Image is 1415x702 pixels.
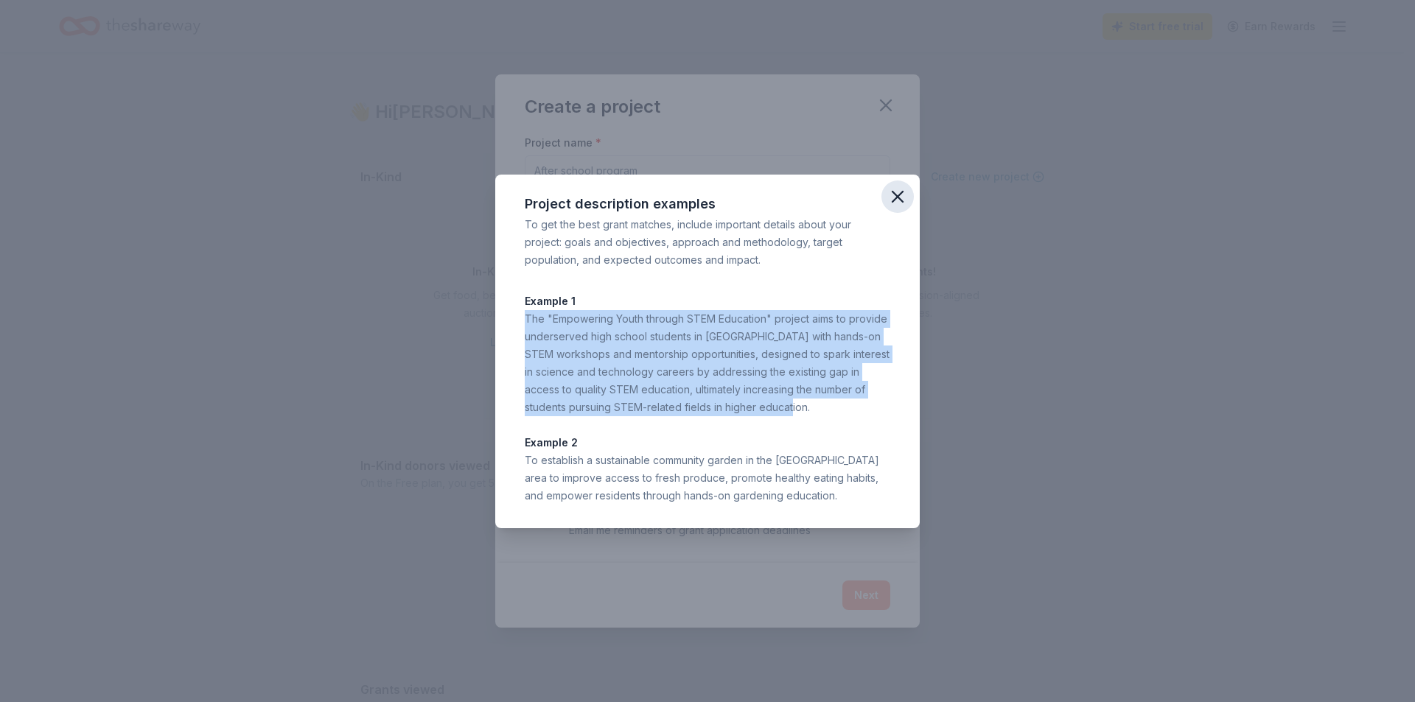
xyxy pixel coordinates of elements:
[525,310,890,416] div: The "Empowering Youth through STEM Education" project aims to provide underserved high school stu...
[525,192,890,216] div: Project description examples
[525,434,890,452] p: Example 2
[525,292,890,310] p: Example 1
[525,452,890,505] div: To establish a sustainable community garden in the [GEOGRAPHIC_DATA] area to improve access to fr...
[525,216,890,269] div: To get the best grant matches, include important details about your project: goals and objectives...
